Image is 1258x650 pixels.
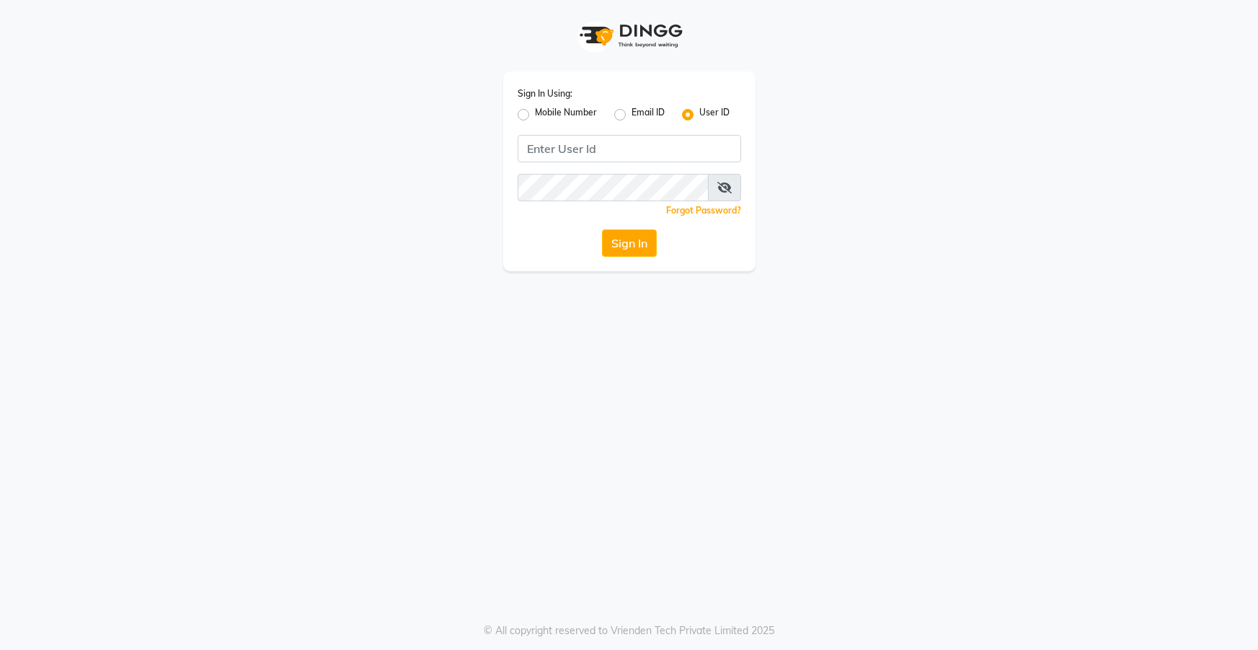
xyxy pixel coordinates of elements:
a: Forgot Password? [666,205,741,216]
label: Mobile Number [535,106,597,123]
label: Sign In Using: [518,87,572,100]
img: logo1.svg [572,14,687,57]
label: User ID [699,106,730,123]
label: Email ID [632,106,665,123]
input: Username [518,174,709,201]
button: Sign In [602,229,657,257]
input: Username [518,135,741,162]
